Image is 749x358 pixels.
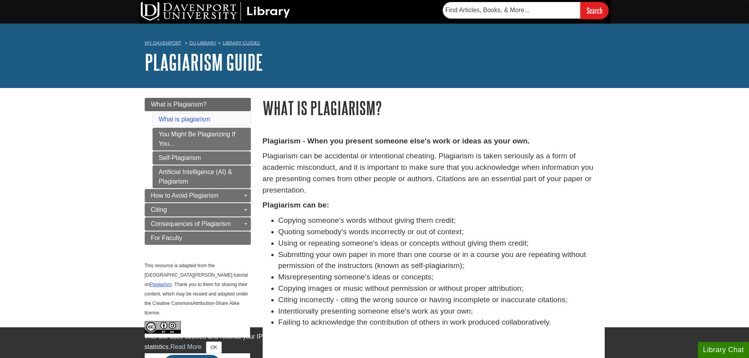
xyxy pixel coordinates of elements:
[145,263,248,316] span: This resource is adapted from the [GEOGRAPHIC_DATA][PERSON_NAME] tutorial on . Thank you to them ...
[278,228,464,236] span: Quoting somebody's words incorrectly or out of context;
[153,165,251,188] a: Artificial Intelligence (AI) & Plagiarism
[698,342,749,358] button: Library Chat
[263,152,594,194] span: Plagiarism can be accidental or intentional cheating. Plagiarism is taken seriously as a form of ...
[153,151,251,165] a: Self-Plagiarism
[145,50,263,74] a: Plagiarism Guide
[443,2,580,18] input: Find Articles, Books, & More...
[263,201,329,209] strong: Plagiarism can be:
[150,282,172,287] a: Plagiarism
[263,137,530,145] strong: Plagiarism - When you present someone else's work or ideas as your own.
[153,128,251,151] a: You Might Be Plagiarizing If You...
[151,192,219,199] span: How to Avoid Plagiarism
[145,203,251,217] a: Citing
[145,301,239,316] span: Attribution-Share Alike license
[145,217,251,231] a: Consequences of Plagiarism
[151,101,206,108] span: What is Plagiarism?
[145,38,605,50] nav: breadcrumb
[278,318,551,326] span: Failing to acknowledge the contribution of others in work produced collaboratively.
[278,273,434,281] span: Misrepresenting someone's ideas or concepts;
[145,231,251,245] a: For Faculty
[151,206,167,213] span: Citing
[151,235,182,241] span: For Faculty
[145,189,251,202] a: How to Avoid Plagiarism
[278,249,605,272] li: Submitting your own paper in more than one course or in a course you are repeating without permis...
[443,2,609,19] form: Searches DU Library's articles, books, and more
[223,40,260,46] a: Library Guides
[278,284,524,292] span: Copying images or music without permission or without proper attribution;
[145,40,181,46] a: My Davenport
[278,296,568,304] span: Citing incorrectly - citing the wrong source or having incomplete or inaccurate citations;
[278,307,473,315] span: Intentionally presenting someone else's work as your own;
[263,98,605,118] h1: What is Plagiarism?
[278,216,456,224] span: Copying someone's words without giving them credit;
[278,239,529,247] span: Using or repeating someone's ideas or concepts without giving them credit;
[189,40,216,46] a: DU Library
[141,2,290,21] img: DU Library
[151,220,231,227] span: Consequences of Plagiarism
[580,2,609,19] input: Search
[159,116,210,123] a: What is plagiarism
[145,98,251,111] a: What is Plagiarism?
